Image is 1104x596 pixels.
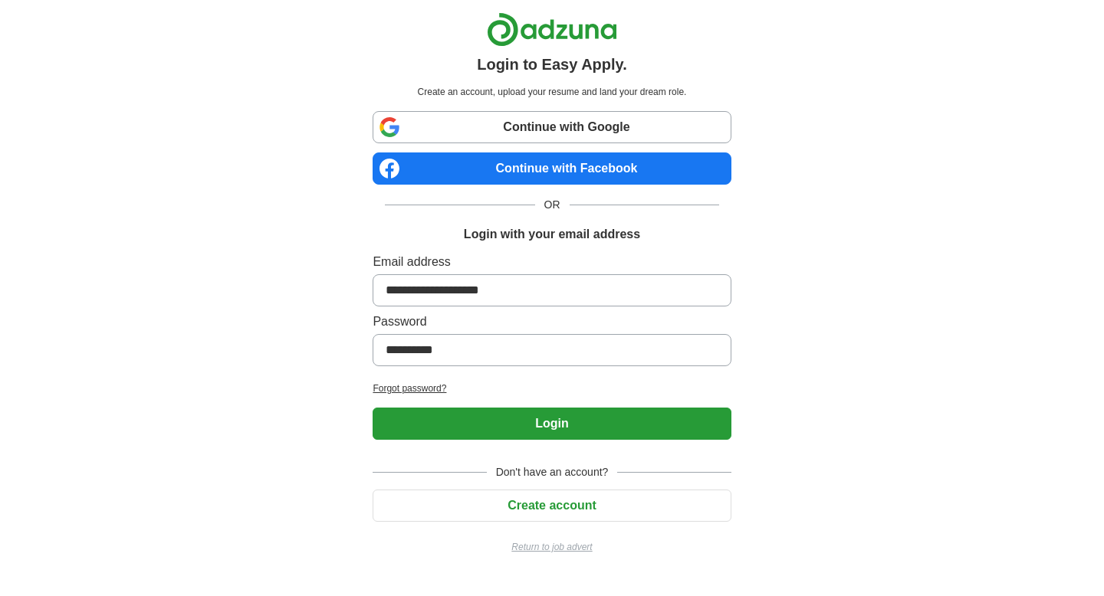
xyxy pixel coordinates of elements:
[487,464,618,480] span: Don't have an account?
[373,540,731,554] a: Return to job advert
[373,499,731,512] a: Create account
[477,53,627,76] h1: Login to Easy Apply.
[464,225,640,244] h1: Login with your email address
[487,12,617,47] img: Adzuna logo
[373,490,731,522] button: Create account
[373,152,731,185] a: Continue with Facebook
[373,382,731,395] a: Forgot password?
[373,408,731,440] button: Login
[535,197,570,213] span: OR
[373,313,731,331] label: Password
[373,111,731,143] a: Continue with Google
[373,253,731,271] label: Email address
[376,85,728,99] p: Create an account, upload your resume and land your dream role.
